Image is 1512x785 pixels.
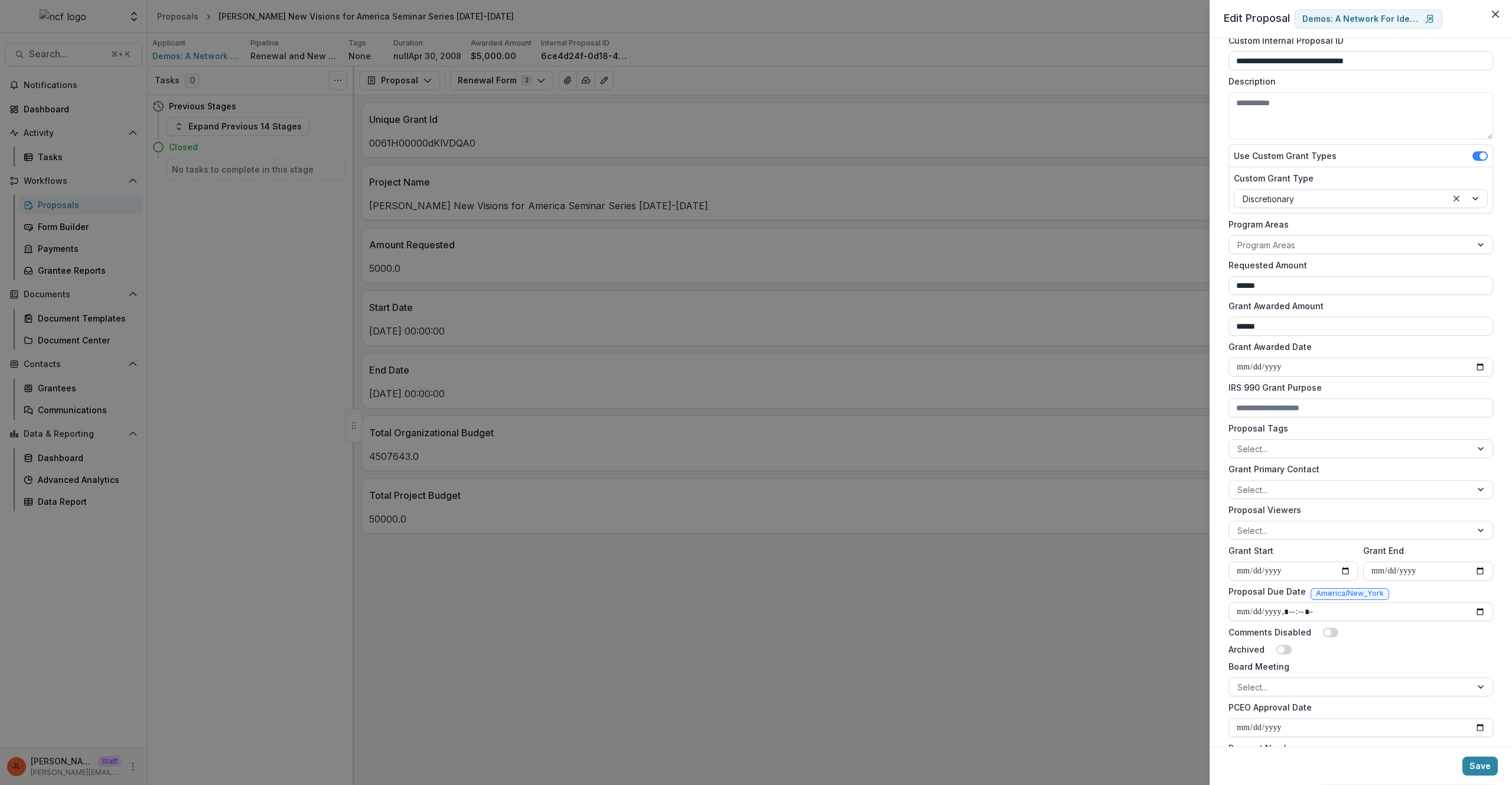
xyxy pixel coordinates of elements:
[1228,75,1486,87] label: Description
[1228,218,1486,231] label: Program Areas
[1228,626,1311,638] label: Comments Disabled
[1228,381,1486,394] label: IRS 990 Grant Purpose
[1228,701,1486,713] label: PCEO Approval Date
[1295,9,1442,28] a: Demos: A Network For Ideas And Action, LTD.
[1224,12,1290,24] span: Edit Proposal
[1234,150,1337,162] label: Use Custom Grant Types
[1228,544,1351,557] label: Grant Start
[1449,192,1464,206] div: Clear selected options
[1234,172,1481,184] label: Custom Grant Type
[1228,742,1486,754] label: Request Number
[1228,504,1486,516] label: Proposal Viewers
[1228,585,1306,598] label: Proposal Due Date
[1228,300,1486,312] label: Grant Awarded Amount
[1302,14,1420,24] p: Demos: A Network For Ideas And Action, LTD.
[1363,544,1486,557] label: Grant End
[1462,757,1498,776] button: Save
[1228,643,1265,656] label: Archived
[1228,340,1486,353] label: Grant Awarded Date
[1228,422,1486,434] label: Proposal Tags
[1316,589,1384,598] span: America/New_York
[1228,463,1486,475] label: Grant Primary Contact
[1228,259,1486,271] label: Requested Amount
[1228,660,1486,673] label: Board Meeting
[1228,34,1486,47] label: Custom Internal Proposal ID
[1486,5,1505,24] button: Close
